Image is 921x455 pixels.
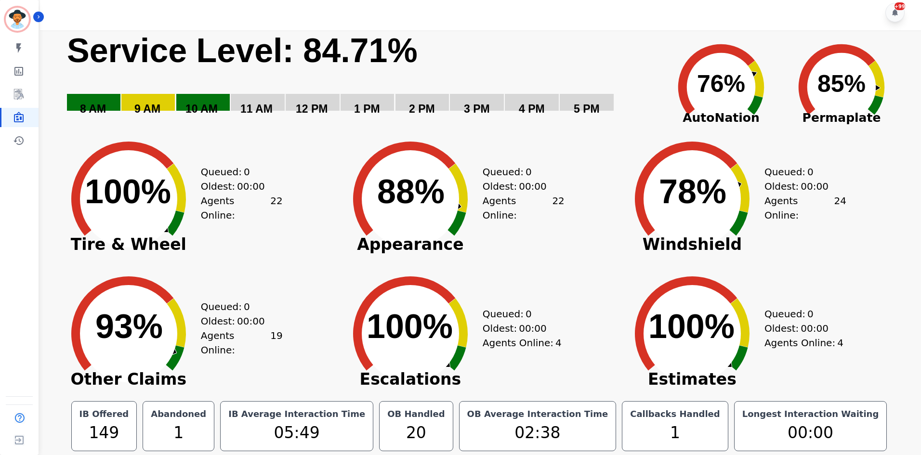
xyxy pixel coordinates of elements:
div: Oldest: [764,321,837,336]
text: 100% [85,173,171,210]
text: 12 PM [296,103,328,115]
div: Queued: [201,165,273,179]
span: Tire & Wheel [56,240,201,249]
span: 00:00 [519,321,547,336]
span: 00:00 [801,321,829,336]
div: OB Handled [385,407,447,421]
span: 4 [837,336,843,350]
text: 9 AM [134,103,160,115]
div: Oldest: [483,321,555,336]
div: 02:38 [465,421,610,445]
span: Estimates [620,375,764,384]
text: 11 AM [240,103,273,115]
img: Bordered avatar [6,8,29,31]
text: 2 PM [409,103,435,115]
div: Oldest: [201,314,273,328]
div: Longest Interaction Waiting [740,407,881,421]
span: 24 [834,194,846,222]
span: Escalations [338,375,483,384]
div: Oldest: [483,179,555,194]
div: Abandoned [149,407,208,421]
div: Queued: [483,165,555,179]
div: 1 [149,421,208,445]
svg: Service Level: 0% [66,30,659,129]
span: 19 [270,328,282,357]
div: 00:00 [740,421,881,445]
text: 5 PM [574,103,600,115]
text: 8 AM [80,103,106,115]
div: 05:49 [226,421,367,445]
text: 76% [697,70,745,97]
div: OB Average Interaction Time [465,407,610,421]
div: Queued: [764,307,837,321]
span: 00:00 [519,179,547,194]
text: 93% [95,308,163,345]
div: Agents Online: [201,194,283,222]
div: Oldest: [764,179,837,194]
span: 0 [807,307,814,321]
span: 0 [244,299,250,314]
div: Agents Online: [483,194,565,222]
span: 00:00 [237,179,265,194]
span: 0 [526,165,532,179]
text: Service Level: 84.71% [67,32,418,69]
text: 88% [377,173,445,210]
span: AutoNation [661,109,781,127]
div: Queued: [483,307,555,321]
div: Agents Online: [764,194,846,222]
span: Windshield [620,240,764,249]
div: Agents Online: [764,336,846,350]
span: Permaplate [781,109,902,127]
text: 1 PM [354,103,380,115]
span: 4 [555,336,562,350]
div: Queued: [764,165,837,179]
span: 0 [807,165,814,179]
span: 22 [270,194,282,222]
div: Callbacks Handled [628,407,722,421]
span: 22 [552,194,564,222]
div: +99 [895,2,905,10]
text: 100% [648,308,735,345]
div: 149 [78,421,131,445]
div: Queued: [201,299,273,314]
text: 85% [817,70,866,97]
span: Other Claims [56,375,201,384]
text: 3 PM [464,103,490,115]
text: 78% [659,173,726,210]
text: 100% [367,308,453,345]
span: 0 [526,307,532,321]
div: IB Average Interaction Time [226,407,367,421]
span: 00:00 [237,314,265,328]
text: 4 PM [519,103,545,115]
div: 20 [385,421,447,445]
span: 00:00 [801,179,829,194]
div: Agents Online: [201,328,283,357]
span: Appearance [338,240,483,249]
div: 1 [628,421,722,445]
span: 0 [244,165,250,179]
div: Agents Online: [483,336,565,350]
text: 10 AM [185,103,218,115]
div: Oldest: [201,179,273,194]
div: IB Offered [78,407,131,421]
